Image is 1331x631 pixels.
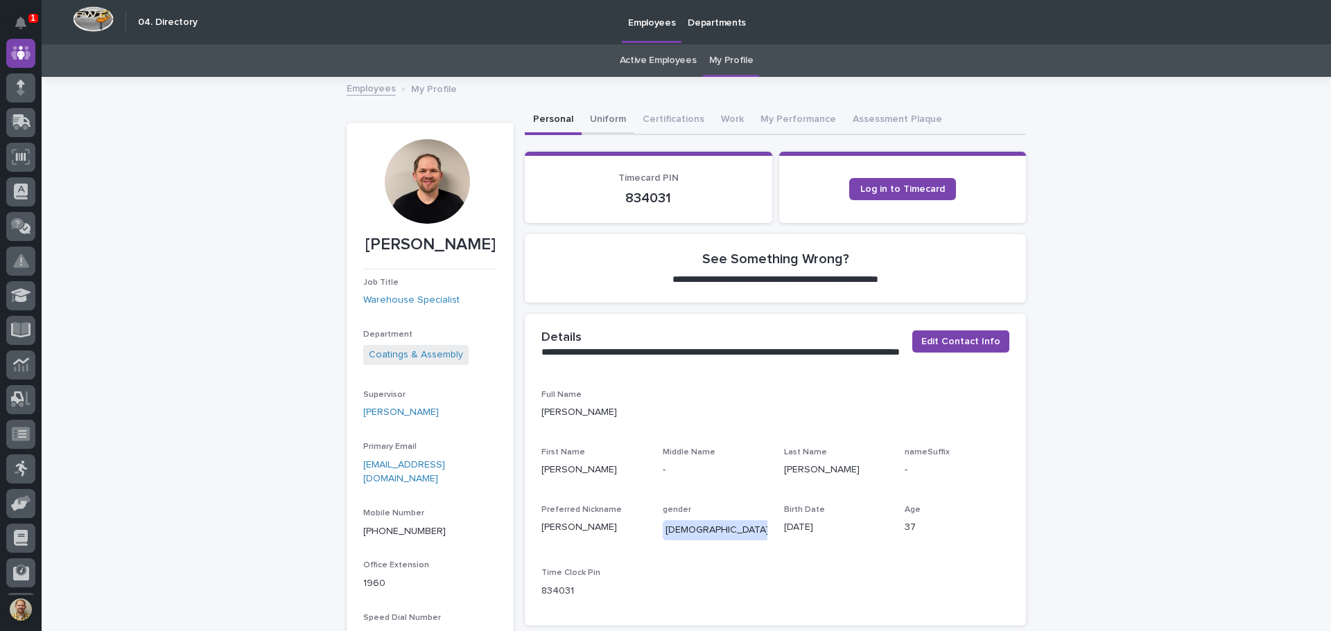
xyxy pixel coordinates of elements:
[912,330,1009,353] button: Edit Contact Info
[905,448,950,456] span: nameSuffix
[844,106,950,135] button: Assessment Plaque
[17,17,35,39] div: Notifications1
[347,80,396,96] a: Employees
[905,520,1009,535] p: 37
[541,330,582,346] h2: Details
[541,506,622,514] span: Preferred Nickname
[525,106,582,135] button: Personal
[541,463,646,477] p: [PERSON_NAME]
[620,44,697,77] a: Active Employees
[860,184,945,194] span: Log in to Timecard
[713,106,752,135] button: Work
[663,520,772,540] div: [DEMOGRAPHIC_DATA]
[363,278,399,287] span: Job Title
[784,520,889,535] p: [DATE]
[411,80,457,96] p: My Profile
[541,190,756,206] p: 834031
[582,106,634,135] button: Uniform
[905,463,1009,477] p: -
[369,348,463,362] a: Coatings & Assembly
[6,8,35,37] button: Notifications
[618,173,679,183] span: Timecard PIN
[541,520,646,535] p: [PERSON_NAME]
[784,463,889,477] p: [PERSON_NAME]
[363,614,441,622] span: Speed Dial Number
[784,448,827,456] span: Last Name
[363,235,497,255] p: [PERSON_NAME]
[849,178,956,200] a: Log in to Timecard
[73,6,114,32] img: Workspace Logo
[363,526,446,536] a: [PHONE_NUMBER]
[363,561,429,569] span: Office Extension
[363,330,412,339] span: Department
[541,569,600,577] span: Time Clock Pin
[31,13,35,23] p: 1
[702,251,849,267] h2: See Something Wrong?
[541,405,1009,420] p: [PERSON_NAME]
[663,463,767,477] p: -
[363,293,460,308] a: Warehouse Specialist
[363,509,424,517] span: Mobile Number
[921,335,1000,348] span: Edit Contact Info
[663,448,715,456] span: Middle Name
[138,17,198,28] h2: 04. Directory
[363,405,439,420] a: [PERSON_NAME]
[363,460,445,484] a: [EMAIL_ADDRESS][DOMAIN_NAME]
[663,506,691,514] span: gender
[784,506,825,514] span: Birth Date
[6,595,35,624] button: users-avatar
[363,576,497,591] p: 1960
[905,506,921,514] span: Age
[541,391,582,399] span: Full Name
[709,44,754,77] a: My Profile
[541,448,585,456] span: First Name
[363,391,406,399] span: Supervisor
[541,584,646,598] p: 834031
[752,106,844,135] button: My Performance
[363,443,417,451] span: Primary Email
[634,106,713,135] button: Certifications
